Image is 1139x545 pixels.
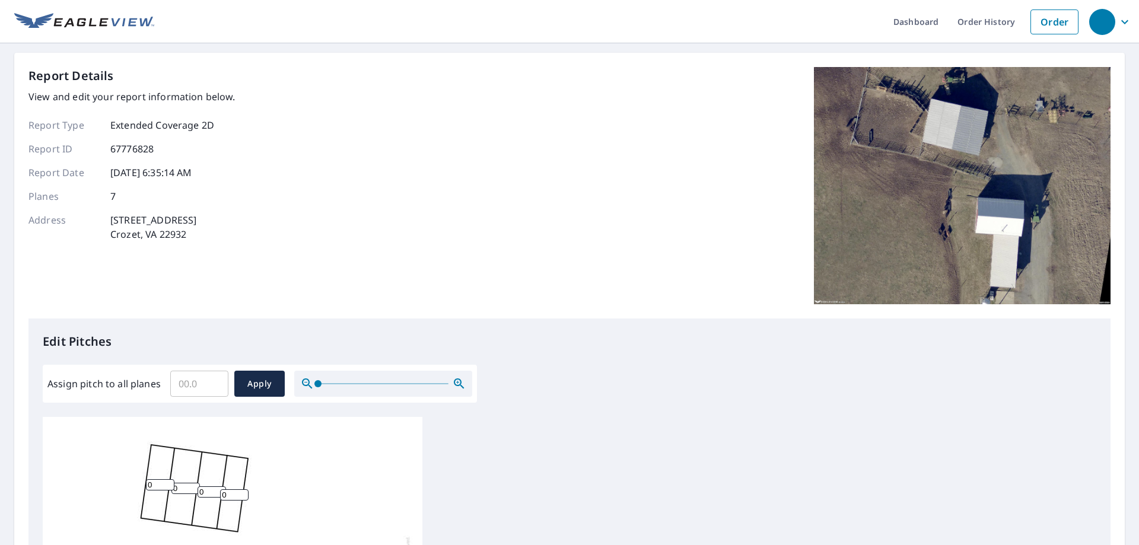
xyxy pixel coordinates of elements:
[110,118,214,132] p: Extended Coverage 2D
[28,213,100,241] p: Address
[28,189,100,203] p: Planes
[170,367,228,400] input: 00.0
[110,142,154,156] p: 67776828
[1030,9,1078,34] a: Order
[28,165,100,180] p: Report Date
[234,371,285,397] button: Apply
[110,165,192,180] p: [DATE] 6:35:14 AM
[28,90,236,104] p: View and edit your report information below.
[110,189,116,203] p: 7
[814,67,1111,304] img: Top image
[14,13,154,31] img: EV Logo
[43,333,1096,350] p: Edit Pitches
[244,377,275,391] span: Apply
[28,142,100,156] p: Report ID
[28,118,100,132] p: Report Type
[110,213,196,241] p: [STREET_ADDRESS] Crozet, VA 22932
[47,377,161,391] label: Assign pitch to all planes
[28,67,114,85] p: Report Details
